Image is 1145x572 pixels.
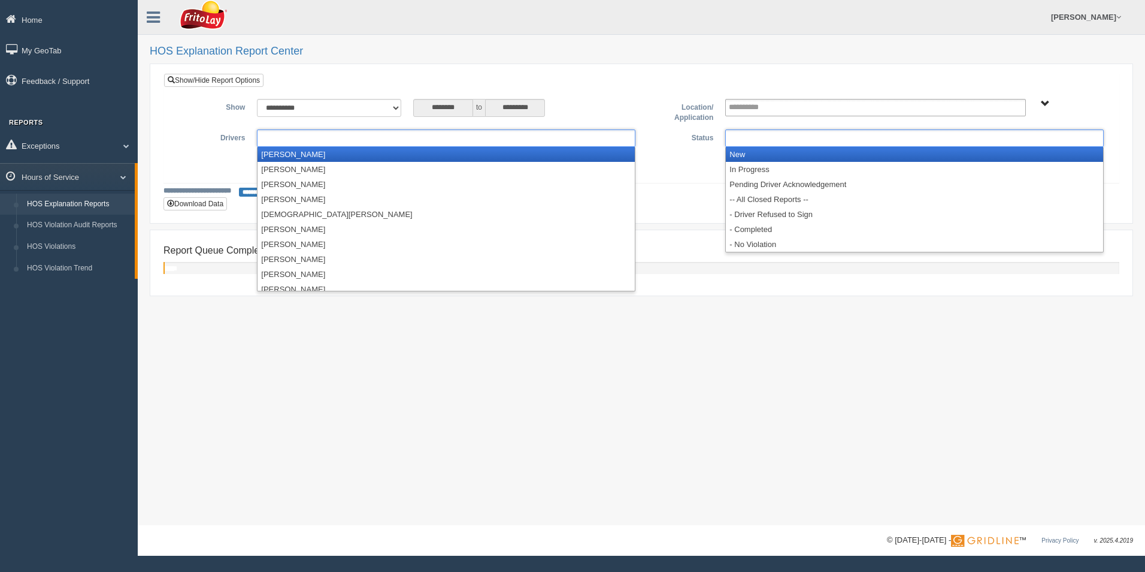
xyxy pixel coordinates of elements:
[173,130,251,144] label: Drivers
[1094,537,1133,544] span: v. 2025.4.2019
[473,99,485,117] span: to
[726,147,1103,162] li: New
[641,99,719,124] label: Location/ Application
[163,245,1119,256] h4: Report Queue Completion Progress:
[726,207,1103,222] li: - Driver Refused to Sign
[258,147,635,162] li: [PERSON_NAME]
[173,99,251,113] label: Show
[641,130,719,144] label: Status
[726,237,1103,252] li: - No Violation
[258,282,635,297] li: [PERSON_NAME]
[258,192,635,207] li: [PERSON_NAME]
[22,236,135,258] a: HOS Violations
[258,267,635,282] li: [PERSON_NAME]
[258,222,635,237] li: [PERSON_NAME]
[258,252,635,267] li: [PERSON_NAME]
[22,194,135,215] a: HOS Explanation Reports
[726,162,1103,177] li: In Progress
[726,192,1103,207] li: -- All Closed Reports --
[258,177,635,192] li: [PERSON_NAME]
[726,177,1103,192] li: Pending Driver Acknowledgement
[887,534,1133,547] div: © [DATE]-[DATE] - ™
[22,215,135,236] a: HOS Violation Audit Reports
[150,46,1133,58] h2: HOS Explanation Report Center
[258,237,635,252] li: [PERSON_NAME]
[726,222,1103,237] li: - Completed
[258,207,635,222] li: [DEMOGRAPHIC_DATA][PERSON_NAME]
[1041,537,1079,544] a: Privacy Policy
[258,162,635,177] li: [PERSON_NAME]
[163,197,227,210] button: Download Data
[22,258,135,279] a: HOS Violation Trend
[951,535,1019,547] img: Gridline
[164,74,263,87] a: Show/Hide Report Options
